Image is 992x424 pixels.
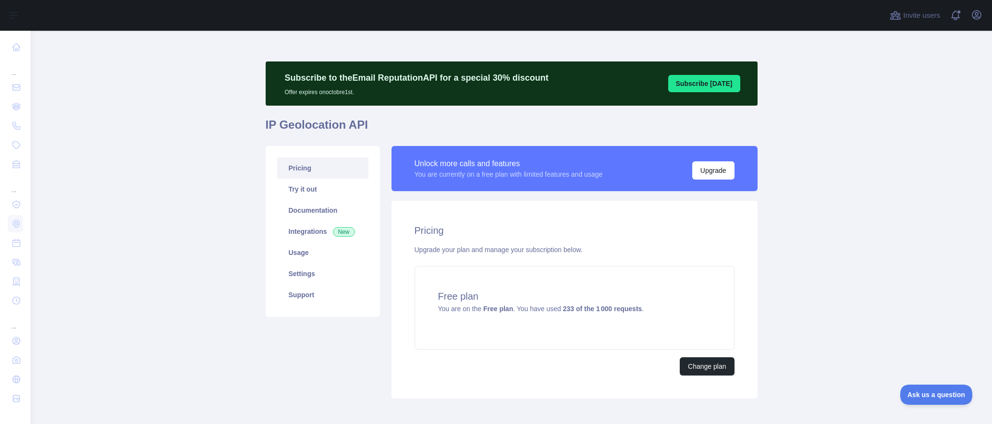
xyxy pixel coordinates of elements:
[415,224,735,237] h2: Pricing
[277,179,368,200] a: Try it out
[692,161,735,180] button: Upgrade
[277,157,368,179] a: Pricing
[285,85,549,96] p: Offer expires on octobre 1st.
[277,221,368,242] a: Integrations New
[285,71,549,85] p: Subscribe to the Email Reputation API for a special 30 % discount
[415,170,603,179] div: You are currently on a free plan with limited features and usage
[8,175,23,194] div: ...
[438,290,711,303] h4: Free plan
[415,245,735,254] div: Upgrade your plan and manage your subscription below.
[277,242,368,263] a: Usage
[415,158,603,170] div: Unlock more calls and features
[277,263,368,284] a: Settings
[483,305,513,313] strong: Free plan
[277,284,368,305] a: Support
[900,385,973,405] iframe: Toggle Customer Support
[266,117,758,140] h1: IP Geolocation API
[563,305,642,313] strong: 233 of the 1 000 requests
[668,75,740,92] button: Subscribe [DATE]
[680,357,734,376] button: Change plan
[333,227,355,237] span: New
[888,8,942,23] button: Invite users
[438,305,644,313] span: You are on the . You have used .
[277,200,368,221] a: Documentation
[903,10,940,21] span: Invite users
[8,311,23,330] div: ...
[8,58,23,77] div: ...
